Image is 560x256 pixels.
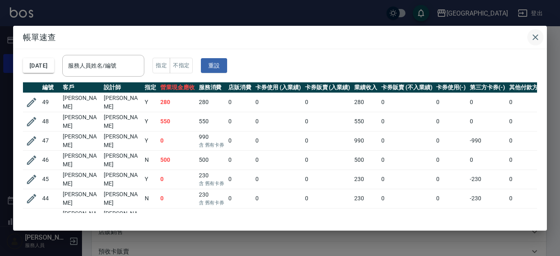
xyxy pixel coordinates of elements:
td: [PERSON_NAME] [61,112,102,131]
td: 0 [379,131,434,150]
td: 0 [434,93,468,112]
td: 43 [40,208,61,227]
td: 0 [158,131,197,150]
td: [PERSON_NAME] [102,189,143,208]
td: 0 [226,131,253,150]
td: 0 [379,208,434,227]
td: 0 [507,150,552,170]
td: 0 [434,189,468,208]
td: N [143,150,158,170]
td: 0 [303,112,353,131]
td: 45 [40,170,61,189]
td: [PERSON_NAME] [61,189,102,208]
td: 0 [226,189,253,208]
td: 0 [379,150,434,170]
td: 0 [303,131,353,150]
td: 0 [226,150,253,170]
td: N [143,189,158,208]
td: 0 [253,189,303,208]
td: 0 [507,189,552,208]
td: 48 [40,112,61,131]
td: 0 [303,189,353,208]
td: 0 [303,150,353,170]
td: 0 [158,189,197,208]
td: 300 [352,208,379,227]
h2: 帳單速查 [13,26,547,49]
td: 990 [197,131,227,150]
td: 990 [352,131,379,150]
td: 0 [303,170,353,189]
td: Y [143,170,158,189]
td: 0 [253,112,303,131]
td: 0 [158,170,197,189]
td: 500 [352,150,379,170]
td: Y [143,112,158,131]
th: 設計師 [102,82,143,93]
td: 0 [379,112,434,131]
td: Y [143,93,158,112]
td: N [143,208,158,227]
td: 0 [507,208,552,227]
td: 0 [468,150,507,170]
td: 0 [434,150,468,170]
td: 280 [158,93,197,112]
td: [PERSON_NAME] [61,208,102,227]
td: 0 [468,208,507,227]
td: 46 [40,150,61,170]
th: 卡券販賣 (入業績) [303,82,353,93]
td: 0 [468,112,507,131]
th: 卡券販賣 (不入業績) [379,82,434,93]
td: 0 [303,93,353,112]
th: 第三方卡券(-) [468,82,507,93]
td: -990 [468,131,507,150]
td: 0 [379,189,434,208]
p: 含 舊有卡券 [199,141,225,149]
td: 280 [352,93,379,112]
td: [PERSON_NAME] [102,208,143,227]
td: 0 [226,208,253,227]
td: [PERSON_NAME] [61,93,102,112]
td: 0 [434,131,468,150]
td: 0 [379,93,434,112]
td: 300 [158,208,197,227]
th: 業績收入 [352,82,379,93]
td: 0 [434,208,468,227]
td: 0 [434,112,468,131]
td: 47 [40,131,61,150]
td: [PERSON_NAME] [102,112,143,131]
th: 編號 [40,82,61,93]
td: 300 [197,208,227,227]
th: 店販消費 [226,82,253,93]
td: 0 [226,112,253,131]
button: 不指定 [170,58,193,74]
td: Y [143,131,158,150]
td: 230 [352,189,379,208]
th: 其他付款方式(-) [507,82,552,93]
td: 0 [507,93,552,112]
button: 重設 [201,58,227,73]
td: [PERSON_NAME] [102,93,143,112]
td: [PERSON_NAME] [61,170,102,189]
td: 230 [352,170,379,189]
td: 0 [253,208,303,227]
td: 0 [253,170,303,189]
td: 0 [507,112,552,131]
td: 0 [226,170,253,189]
p: 含 舊有卡券 [199,180,225,187]
button: [DATE] [23,58,54,73]
td: [PERSON_NAME] [102,150,143,170]
td: 500 [197,150,227,170]
td: 0 [253,93,303,112]
td: -230 [468,189,507,208]
td: 550 [158,112,197,131]
th: 卡券使用 (入業績) [253,82,303,93]
button: 指定 [153,58,170,74]
td: 0 [468,93,507,112]
th: 營業現金應收 [158,82,197,93]
td: 0 [434,170,468,189]
th: 卡券使用(-) [434,82,468,93]
td: 230 [197,189,227,208]
th: 服務消費 [197,82,227,93]
td: 230 [197,170,227,189]
td: 0 [253,131,303,150]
